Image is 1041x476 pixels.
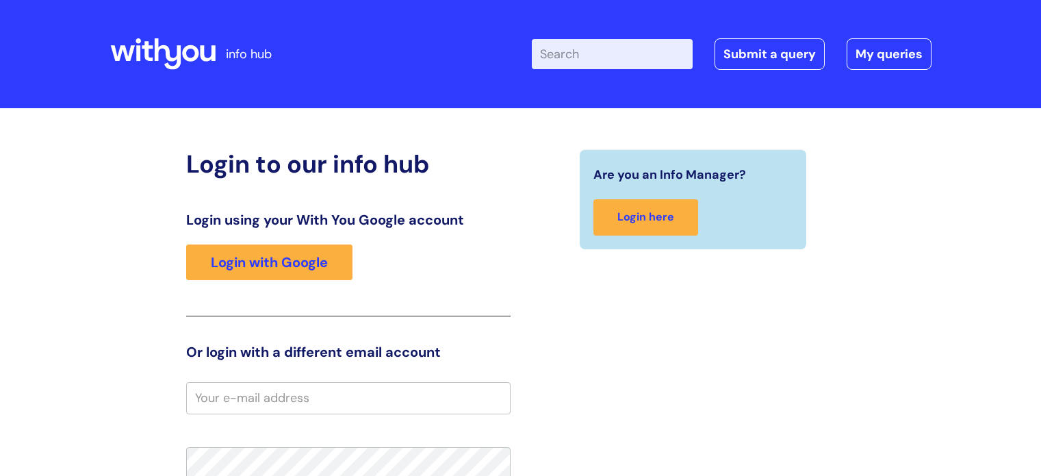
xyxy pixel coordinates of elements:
[847,38,931,70] a: My queries
[186,212,511,228] h3: Login using your With You Google account
[186,245,352,280] a: Login with Google
[593,164,746,186] span: Are you an Info Manager?
[532,39,693,69] input: Search
[593,199,698,236] a: Login here
[186,344,511,360] h3: Or login with a different email account
[186,149,511,179] h2: Login to our info hub
[226,43,272,65] p: info hub
[715,38,825,70] a: Submit a query
[186,382,511,414] input: Your e-mail address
